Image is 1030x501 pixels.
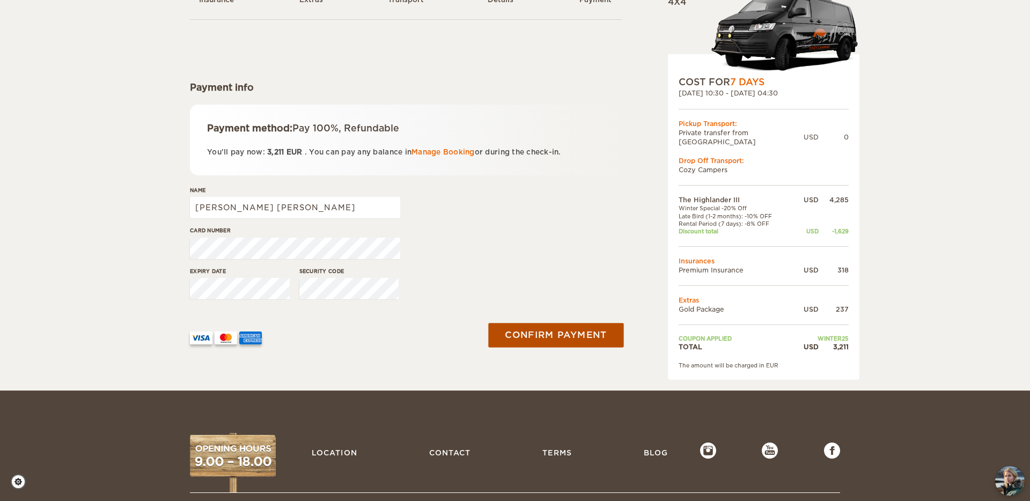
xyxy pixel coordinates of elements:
[819,132,849,142] div: 0
[995,466,1025,496] img: Freyja at Cozy Campers
[679,195,793,204] td: The Highlander III
[207,146,605,158] p: You'll pay now: . You can pay any balance in or during the check-in.
[190,267,290,275] label: Expiry date
[679,335,793,342] td: Coupon applied
[679,128,804,146] td: Private transfer from [GEOGRAPHIC_DATA]
[819,195,849,204] div: 4,285
[793,342,819,351] div: USD
[679,256,849,266] td: Insurances
[190,81,622,94] div: Payment info
[819,266,849,275] div: 318
[679,227,793,235] td: Discount total
[793,195,819,204] div: USD
[190,226,400,234] label: Card number
[679,89,849,98] div: [DATE] 10:30 - [DATE] 04:30
[679,156,849,165] div: Drop Off Transport:
[11,474,33,489] a: Cookie settings
[190,186,400,194] label: Name
[793,305,819,314] div: USD
[286,148,303,156] span: EUR
[207,122,605,135] div: Payment method:
[537,443,577,463] a: Terms
[679,204,793,212] td: Winter Special -20% Off
[411,148,475,156] a: Manage Booking
[819,342,849,351] div: 3,211
[679,266,793,275] td: Premium Insurance
[793,335,849,342] td: WINTER25
[267,148,284,156] span: 3,211
[679,119,849,128] div: Pickup Transport:
[679,296,849,305] td: Extras
[679,362,849,369] div: The amount will be charged in EUR
[215,331,237,344] img: mastercard
[292,123,399,134] span: Pay 100%, Refundable
[679,342,793,351] td: TOTAL
[239,331,262,344] img: AMEX
[679,212,793,220] td: Late Bird (1-2 months): -10% OFF
[793,227,819,235] div: USD
[638,443,673,463] a: Blog
[804,132,819,142] div: USD
[306,443,363,463] a: Location
[819,305,849,314] div: 237
[679,220,793,227] td: Rental Period (7 days): -8% OFF
[730,77,764,87] span: 7 Days
[488,323,623,347] button: Confirm payment
[679,76,849,89] div: COST FOR
[679,305,793,314] td: Gold Package
[679,165,849,174] td: Cozy Campers
[424,443,476,463] a: Contact
[299,267,399,275] label: Security code
[793,266,819,275] div: USD
[995,466,1025,496] button: chat-button
[819,227,849,235] div: -1,629
[190,331,212,344] img: VISA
